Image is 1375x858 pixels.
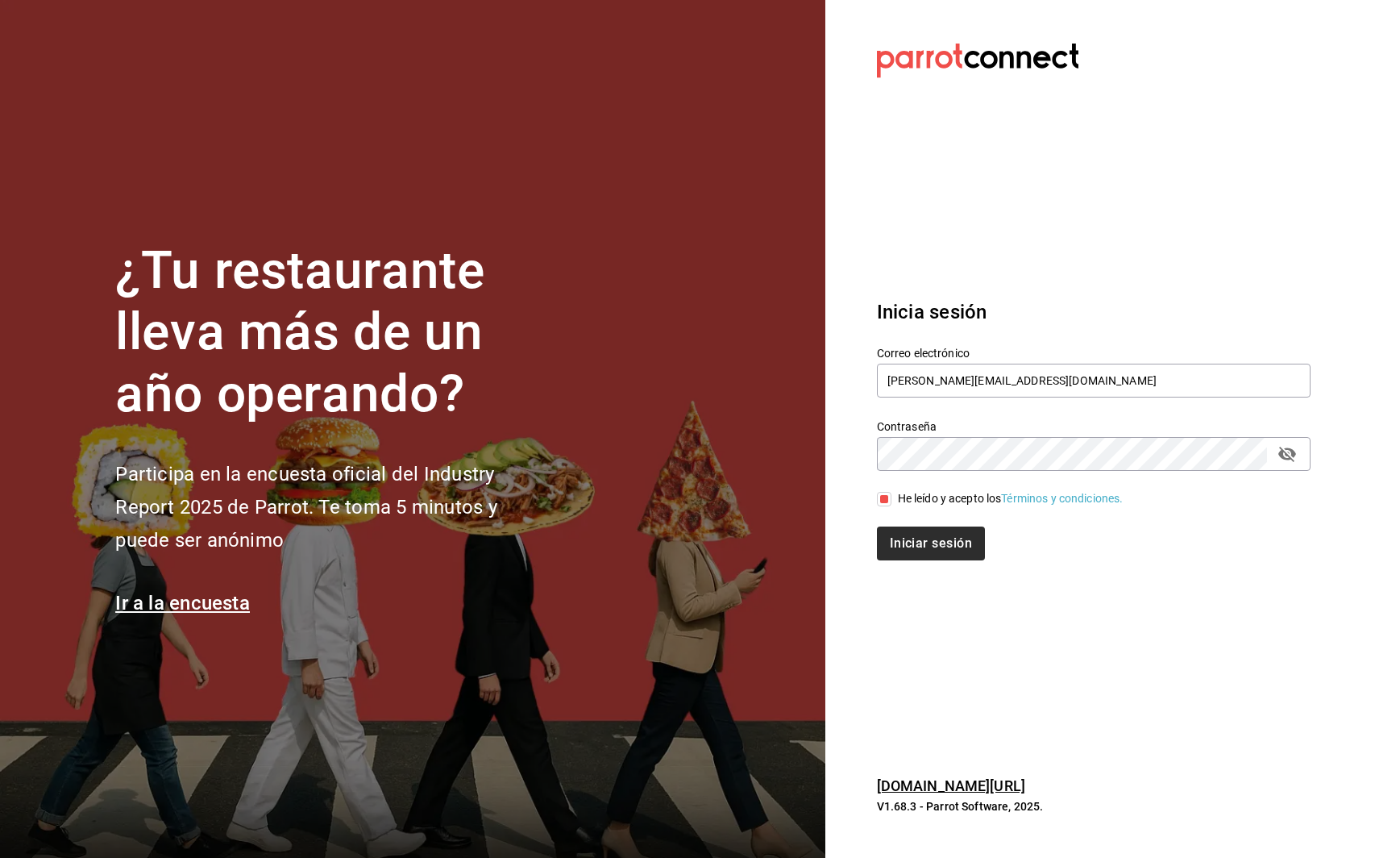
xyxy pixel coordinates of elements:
[1273,440,1301,468] button: passwordField
[877,298,1311,327] h3: Inicia sesión
[877,777,1025,794] a: [DOMAIN_NAME][URL]
[877,420,1311,431] label: Contraseña
[898,490,1124,507] div: He leído y acepto los
[877,527,985,560] button: Iniciar sesión
[1001,492,1123,505] a: Términos y condiciones.
[115,458,550,556] h2: Participa en la encuesta oficial del Industry Report 2025 de Parrot. Te toma 5 minutos y puede se...
[115,592,250,614] a: Ir a la encuesta
[877,798,1311,814] p: V1.68.3 - Parrot Software, 2025.
[115,240,550,426] h1: ¿Tu restaurante lleva más de un año operando?
[877,364,1311,398] input: Ingresa tu correo electrónico
[877,347,1311,358] label: Correo electrónico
